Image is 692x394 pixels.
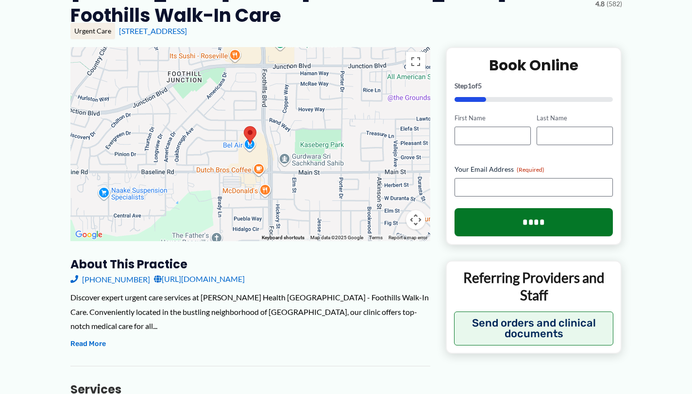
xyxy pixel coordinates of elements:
[455,56,613,75] h2: Book Online
[70,257,430,272] h3: About this practice
[73,229,105,241] img: Google
[70,23,115,39] div: Urgent Care
[369,235,383,240] a: Terms (opens in new tab)
[454,269,614,304] p: Referring Providers and Staff
[455,164,613,174] label: Your Email Address
[70,290,430,333] div: Discover expert urgent care services at [PERSON_NAME] Health [GEOGRAPHIC_DATA] - Foothills Walk-I...
[537,114,613,123] label: Last Name
[455,114,531,123] label: First Name
[154,272,245,286] a: [URL][DOMAIN_NAME]
[310,235,363,240] span: Map data ©2025 Google
[455,82,613,89] p: Step of
[119,26,187,35] a: [STREET_ADDRESS]
[388,235,427,240] a: Report a map error
[262,234,304,241] button: Keyboard shortcuts
[478,82,482,90] span: 5
[454,312,614,345] button: Send orders and clinical documents
[70,338,106,350] button: Read More
[468,82,472,90] span: 1
[406,52,425,71] button: Toggle fullscreen view
[70,272,150,286] a: [PHONE_NUMBER]
[517,166,544,173] span: (Required)
[406,210,425,230] button: Map camera controls
[73,229,105,241] a: Open this area in Google Maps (opens a new window)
